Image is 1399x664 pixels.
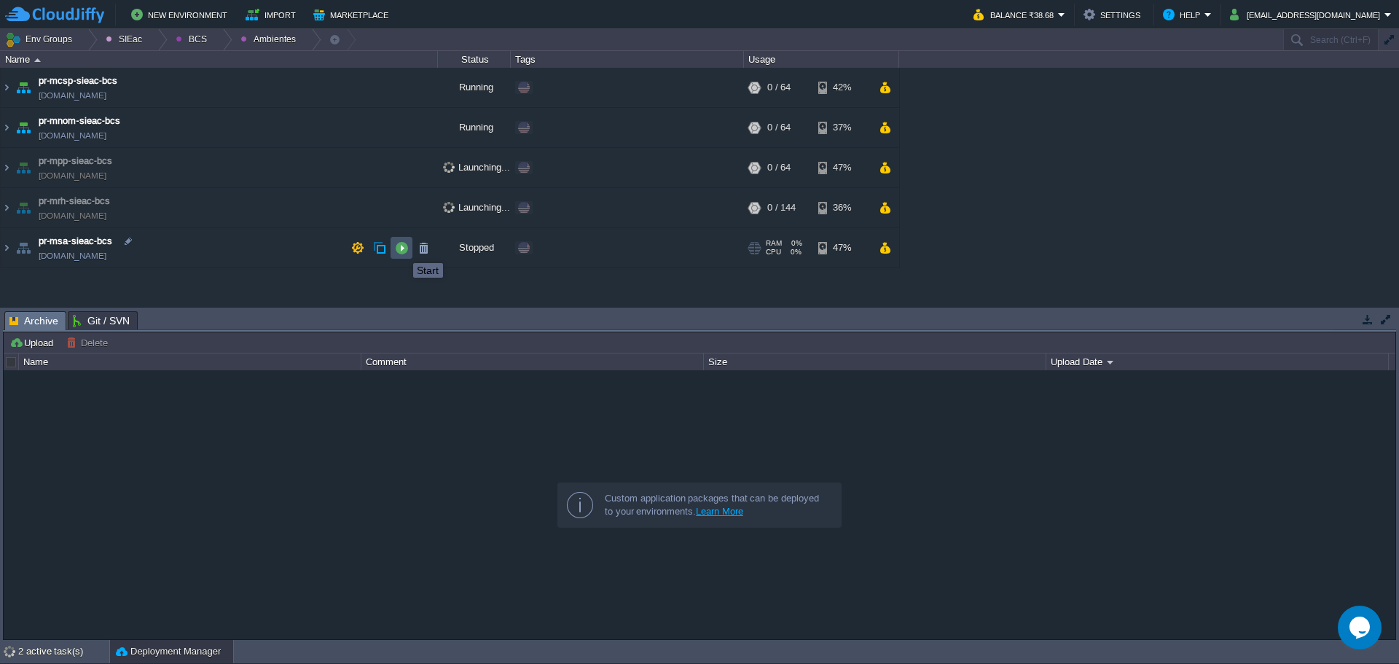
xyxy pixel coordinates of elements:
div: 36% [818,188,866,227]
button: Delete [66,336,112,349]
button: SIEac [106,29,147,50]
div: Status [439,51,510,68]
span: 0% [788,239,802,248]
div: Name [1,51,437,68]
img: AMDAwAAAACH5BAEAAAAALAAAAAABAAEAAAICRAEAOw== [1,228,12,267]
img: AMDAwAAAACH5BAEAAAAALAAAAAABAAEAAAICRAEAOw== [1,188,12,227]
div: 2 active task(s) [18,640,109,663]
img: AMDAwAAAACH5BAEAAAAALAAAAAABAAEAAAICRAEAOw== [13,68,34,107]
div: Upload Date [1047,354,1388,370]
button: Help [1163,6,1204,23]
div: Running [438,108,511,147]
button: Upload [9,336,58,349]
a: pr-mnom-sieac-bcs [39,114,120,128]
button: Marketplace [313,6,393,23]
button: Import [246,6,300,23]
img: AMDAwAAAACH5BAEAAAAALAAAAAABAAEAAAICRAEAOw== [13,148,34,187]
img: AMDAwAAAACH5BAEAAAAALAAAAAABAAEAAAICRAEAOw== [1,108,12,147]
img: AMDAwAAAACH5BAEAAAAALAAAAAABAAEAAAICRAEAOw== [1,148,12,187]
a: Learn More [696,506,743,517]
a: pr-msa-sieac-bcs [39,234,112,249]
img: AMDAwAAAACH5BAEAAAAALAAAAAABAAEAAAICRAEAOw== [34,58,41,62]
span: Git / SVN [73,312,130,329]
span: Launching... [443,202,510,213]
a: pr-mpp-sieac-bcs [39,154,112,168]
img: AMDAwAAAACH5BAEAAAAALAAAAAABAAEAAAICRAEAOw== [13,188,34,227]
span: Launching... [443,162,510,173]
div: Size [705,354,1046,370]
button: BCS [176,29,212,50]
div: 0 / 64 [767,148,791,187]
a: [DOMAIN_NAME] [39,128,106,143]
span: Archive [9,312,58,330]
button: Deployment Manager [116,644,221,659]
a: pr-mcsp-sieac-bcs [39,74,117,88]
div: 0 / 64 [767,68,791,107]
img: CloudJiffy [5,6,104,24]
a: pr-mrh-sieac-bcs [39,194,110,208]
button: [EMAIL_ADDRESS][DOMAIN_NAME] [1230,6,1384,23]
a: [DOMAIN_NAME] [39,249,106,263]
button: Ambientes [240,29,301,50]
span: 0% [787,248,802,257]
div: Name [20,354,361,370]
a: [DOMAIN_NAME] [39,208,106,223]
a: [DOMAIN_NAME] [39,168,106,183]
div: Running [438,68,511,107]
a: [DOMAIN_NAME] [39,88,106,103]
span: CPU [766,248,781,257]
button: Env Groups [5,29,77,50]
div: 47% [818,148,866,187]
div: 47% [818,228,866,267]
button: Settings [1083,6,1145,23]
div: Comment [362,354,703,370]
div: Usage [745,51,898,68]
div: 42% [818,68,866,107]
div: Start [417,265,439,276]
div: Custom application packages that can be deployed to your environments. [605,492,829,518]
div: 0 / 64 [767,108,791,147]
iframe: chat widget [1338,606,1384,649]
button: Balance ₹38.68 [973,6,1058,23]
div: 0 / 144 [767,188,796,227]
button: New Environment [131,6,232,23]
div: Stopped [438,228,511,267]
img: AMDAwAAAACH5BAEAAAAALAAAAAABAAEAAAICRAEAOw== [13,228,34,267]
span: RAM [766,239,782,248]
img: AMDAwAAAACH5BAEAAAAALAAAAAABAAEAAAICRAEAOw== [1,68,12,107]
div: Tags [512,51,743,68]
div: 37% [818,108,866,147]
img: AMDAwAAAACH5BAEAAAAALAAAAAABAAEAAAICRAEAOw== [13,108,34,147]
